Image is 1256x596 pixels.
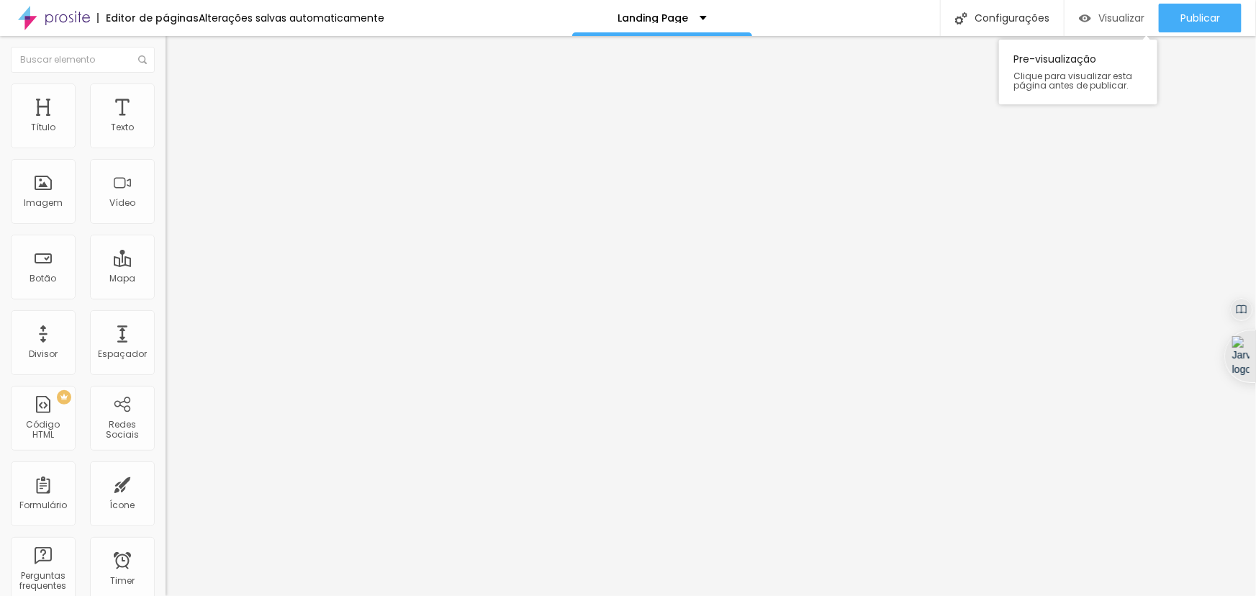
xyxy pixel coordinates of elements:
span: Publicar [1180,12,1220,24]
div: Formulário [19,500,67,510]
img: Icone [955,12,967,24]
div: Vídeo [109,198,135,208]
span: Clique para visualizar esta página antes de publicar. [1013,71,1143,90]
img: view-1.svg [1079,12,1091,24]
img: Icone [138,55,147,64]
div: Alterações salvas automaticamente [199,13,384,23]
div: Divisor [29,349,58,359]
div: Pre-visualização [999,40,1157,104]
p: Landing Page [618,13,689,23]
div: Botão [30,274,57,284]
button: Publicar [1159,4,1242,32]
div: Espaçador [98,349,147,359]
div: Timer [110,576,135,586]
div: Perguntas frequentes [14,571,71,592]
div: Ícone [110,500,135,510]
iframe: Editor [166,36,1256,596]
div: Imagem [24,198,63,208]
div: Código HTML [14,420,71,441]
span: Visualizar [1098,12,1144,24]
button: Visualizar [1065,4,1159,32]
div: Redes Sociais [94,420,150,441]
input: Buscar elemento [11,47,155,73]
div: Texto [111,122,134,132]
div: Editor de páginas [97,13,199,23]
div: Título [31,122,55,132]
div: Mapa [109,274,135,284]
